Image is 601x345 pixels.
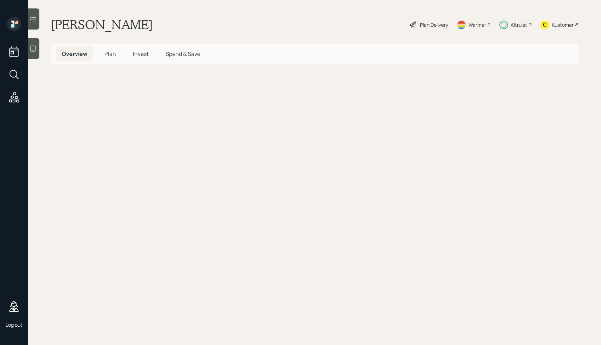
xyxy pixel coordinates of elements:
div: Kustomer [552,21,574,28]
span: Overview [62,50,88,58]
div: Altruist [511,21,527,28]
span: Invest [133,50,149,58]
div: Warmer [468,21,486,28]
span: Plan [104,50,116,58]
h1: [PERSON_NAME] [51,17,153,32]
div: Plan Delivery [420,21,448,28]
div: Log out [6,321,22,328]
span: Spend & Save [166,50,200,58]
